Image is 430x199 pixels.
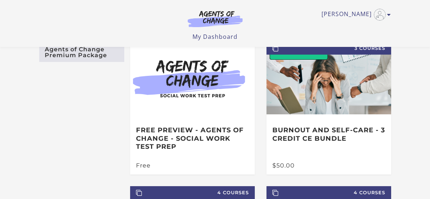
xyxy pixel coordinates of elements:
a: Toggle menu [322,9,387,21]
a: 3 Courses Burnout and Self-Care - 3 Credit CE Bundle $50.00 [267,42,391,174]
div: $50.00 [272,163,385,169]
span: 4 Courses [130,186,255,199]
a: My Dashboard [192,33,238,41]
h3: Free Preview - Agents of Change - Social Work Test Prep [136,126,249,151]
h3: Burnout and Self-Care - 3 Credit CE Bundle [272,126,385,143]
a: Free Preview - Agents of Change - Social Work Test Prep Free [130,42,255,174]
div: Free [136,163,249,169]
span: 3 Courses [267,42,391,55]
img: Agents of Change Logo [180,10,250,27]
span: 4 Courses [267,186,391,199]
a: Agents of Change Premium Package [39,43,124,62]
